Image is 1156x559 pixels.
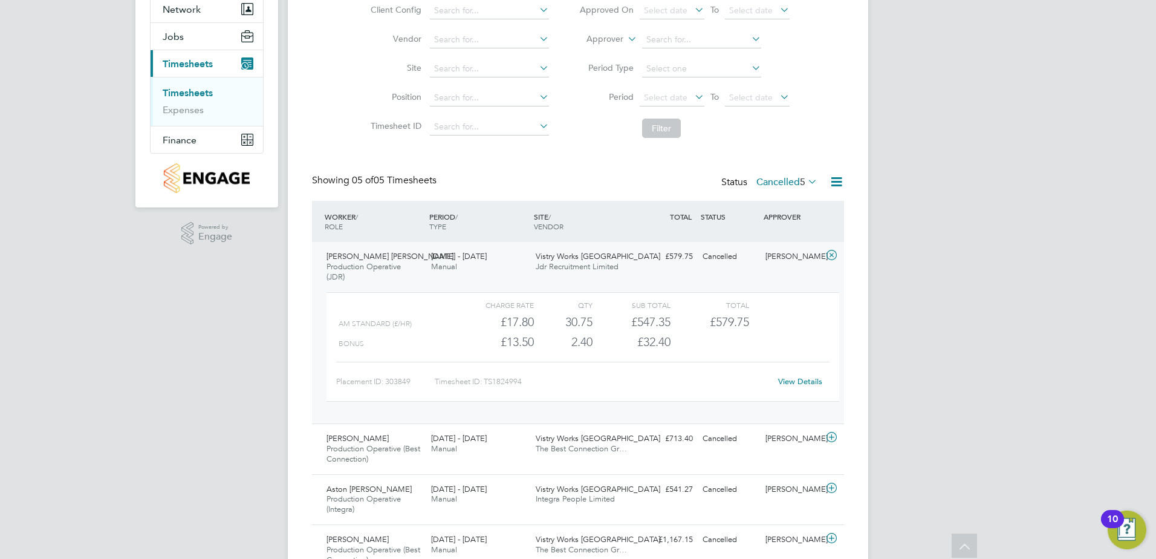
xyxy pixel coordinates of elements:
[339,339,364,348] span: BONUS
[536,484,660,494] span: Vistry Works [GEOGRAPHIC_DATA]
[326,443,420,464] span: Production Operative (Best Connection)
[698,247,761,267] div: Cancelled
[326,433,389,443] span: [PERSON_NAME]
[536,261,619,272] span: Jdr Recruitment Limited
[326,534,389,544] span: [PERSON_NAME]
[326,261,401,282] span: Production Operative (JDR)
[456,332,534,352] div: £13.50
[698,480,761,500] div: Cancelled
[367,120,421,131] label: Timesheet ID
[150,163,264,193] a: Go to home page
[431,494,457,504] span: Manual
[536,443,627,454] span: The Best Connection Gr…
[431,484,487,494] span: [DATE] - [DATE]
[593,312,671,332] div: £547.35
[635,429,698,449] div: £713.40
[548,212,551,221] span: /
[431,443,457,454] span: Manual
[151,50,263,77] button: Timesheets
[569,33,623,45] label: Approver
[151,126,263,153] button: Finance
[698,429,761,449] div: Cancelled
[164,163,249,193] img: countryside-properties-logo-retina.png
[593,332,671,352] div: £32.40
[163,87,213,99] a: Timesheets
[312,174,439,187] div: Showing
[430,31,549,48] input: Search for...
[431,544,457,555] span: Manual
[426,206,531,237] div: PERIOD
[642,31,761,48] input: Search for...
[163,4,201,15] span: Network
[635,480,698,500] div: £541.27
[644,92,687,103] span: Select date
[579,91,634,102] label: Period
[593,298,671,312] div: Sub Total
[721,174,820,191] div: Status
[707,2,722,18] span: To
[698,206,761,227] div: STATUS
[430,60,549,77] input: Search for...
[644,5,687,16] span: Select date
[367,4,421,15] label: Client Config
[151,77,263,126] div: Timesheets
[430,90,549,106] input: Search for...
[367,91,421,102] label: Position
[456,312,534,332] div: £17.80
[198,222,232,232] span: Powered by
[456,298,534,312] div: Charge rate
[761,247,823,267] div: [PERSON_NAME]
[534,332,593,352] div: 2.40
[698,530,761,550] div: Cancelled
[455,212,458,221] span: /
[1107,519,1118,535] div: 10
[163,104,204,116] a: Expenses
[181,222,233,245] a: Powered byEngage
[431,261,457,272] span: Manual
[356,212,358,221] span: /
[536,494,615,504] span: Integra People Limited
[534,298,593,312] div: QTY
[670,212,692,221] span: TOTAL
[579,62,634,73] label: Period Type
[326,494,401,514] span: Production Operative (Integra)
[531,206,635,237] div: SITE
[430,119,549,136] input: Search for...
[367,33,421,44] label: Vendor
[339,319,412,328] span: AM Standard (£/HR)
[534,221,563,231] span: VENDOR
[729,92,773,103] span: Select date
[431,433,487,443] span: [DATE] - [DATE]
[635,530,698,550] div: £1,167.15
[707,89,722,105] span: To
[198,232,232,242] span: Engage
[536,544,627,555] span: The Best Connection Gr…
[431,251,487,261] span: [DATE] - [DATE]
[430,2,549,19] input: Search for...
[642,119,681,138] button: Filter
[536,534,660,544] span: Vistry Works [GEOGRAPHIC_DATA]
[761,530,823,550] div: [PERSON_NAME]
[778,376,822,387] a: View Details
[435,372,770,391] div: Timesheet ID: TS1824994
[642,60,761,77] input: Select one
[761,480,823,500] div: [PERSON_NAME]
[326,251,453,261] span: [PERSON_NAME] [PERSON_NAME]
[151,23,263,50] button: Jobs
[163,58,213,70] span: Timesheets
[635,247,698,267] div: £579.75
[336,372,435,391] div: Placement ID: 303849
[429,221,446,231] span: TYPE
[431,534,487,544] span: [DATE] - [DATE]
[710,315,749,329] span: £579.75
[761,429,823,449] div: [PERSON_NAME]
[536,251,660,261] span: Vistry Works [GEOGRAPHIC_DATA]
[322,206,426,237] div: WORKER
[325,221,343,231] span: ROLE
[671,298,748,312] div: Total
[536,433,660,443] span: Vistry Works [GEOGRAPHIC_DATA]
[1108,511,1146,549] button: Open Resource Center, 10 new notifications
[800,176,805,188] span: 5
[163,134,196,146] span: Finance
[579,4,634,15] label: Approved On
